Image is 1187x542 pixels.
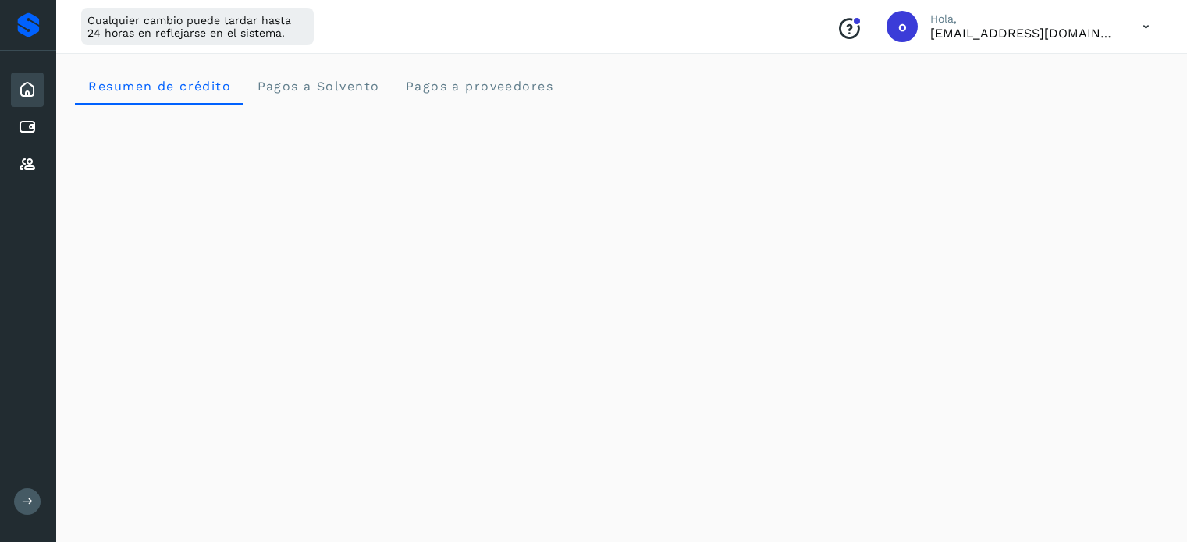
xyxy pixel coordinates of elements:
div: Inicio [11,73,44,107]
div: Cualquier cambio puede tardar hasta 24 horas en reflejarse en el sistema. [81,8,314,45]
span: Resumen de crédito [87,79,231,94]
p: orlando@rfllogistics.com.mx [930,26,1118,41]
p: Hola, [930,12,1118,26]
span: Pagos a Solvento [256,79,379,94]
div: Proveedores [11,147,44,182]
div: Cuentas por pagar [11,110,44,144]
span: Pagos a proveedores [404,79,553,94]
